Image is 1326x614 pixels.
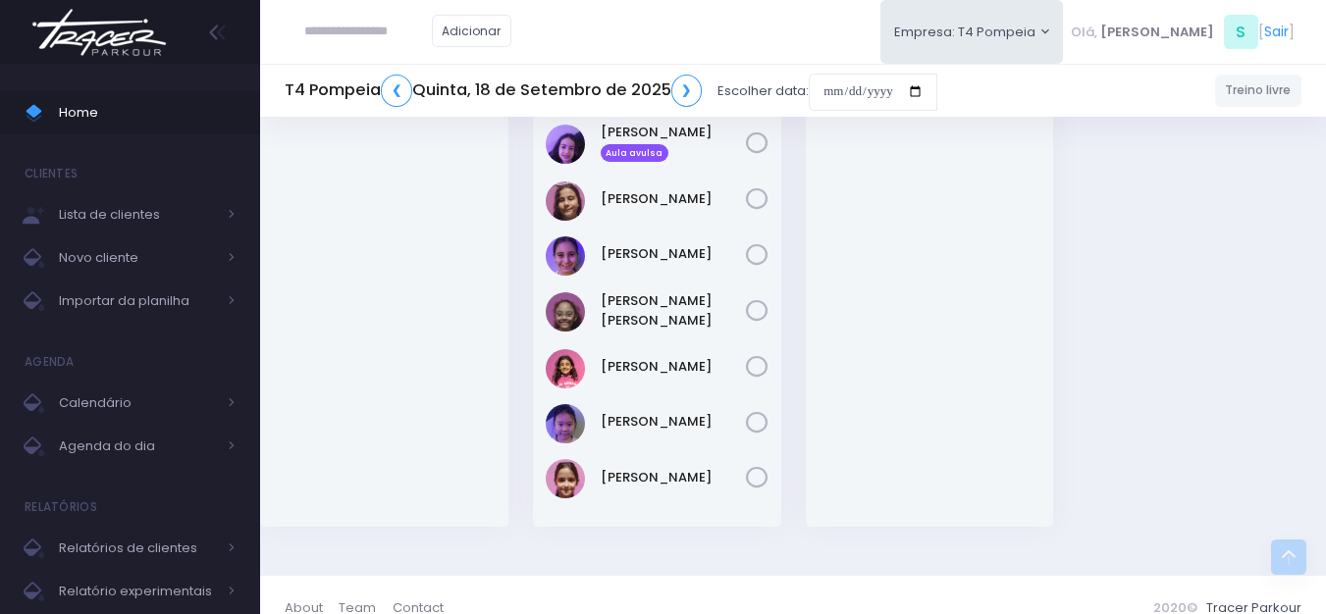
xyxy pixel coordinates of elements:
[59,202,216,228] span: Lista de clientes
[601,468,746,487] a: [PERSON_NAME]
[432,15,512,47] a: Adicionar
[1100,23,1214,42] span: [PERSON_NAME]
[1071,23,1097,42] span: Olá,
[601,189,746,209] a: [PERSON_NAME]
[59,100,236,126] span: Home
[546,181,585,221] img: Isabella terra
[546,236,585,276] img: Lara Berruezo Andrioni
[1264,22,1289,42] a: Sair
[601,244,746,264] a: [PERSON_NAME]
[25,487,97,527] h4: Relatórios
[381,75,412,107] a: ❮
[546,349,585,388] img: Maria Orpheu
[1224,15,1258,49] span: S
[546,125,585,164] img: Isabela de Brito Moffa
[546,404,585,443] img: Mei Hori
[59,434,216,459] span: Agenda do dia
[25,342,75,382] h4: Agenda
[285,75,702,107] h5: T4 Pompeia Quinta, 18 de Setembro de 2025
[59,288,216,314] span: Importar da planilha
[601,291,746,330] a: [PERSON_NAME] [PERSON_NAME]
[601,123,746,162] a: [PERSON_NAME] Aula avulsa
[1063,10,1301,54] div: [ ]
[601,144,668,162] span: Aula avulsa
[546,292,585,332] img: Maria Clara Vieira Serrano
[671,75,703,107] a: ❯
[59,579,216,604] span: Relatório experimentais
[546,459,585,498] img: Nina Sanche
[59,245,216,271] span: Novo cliente
[285,69,937,114] div: Escolher data:
[59,536,216,561] span: Relatórios de clientes
[59,390,216,416] span: Calendário
[25,154,78,193] h4: Clientes
[601,357,746,377] a: [PERSON_NAME]
[1215,75,1302,107] a: Treino livre
[601,412,746,432] a: [PERSON_NAME]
